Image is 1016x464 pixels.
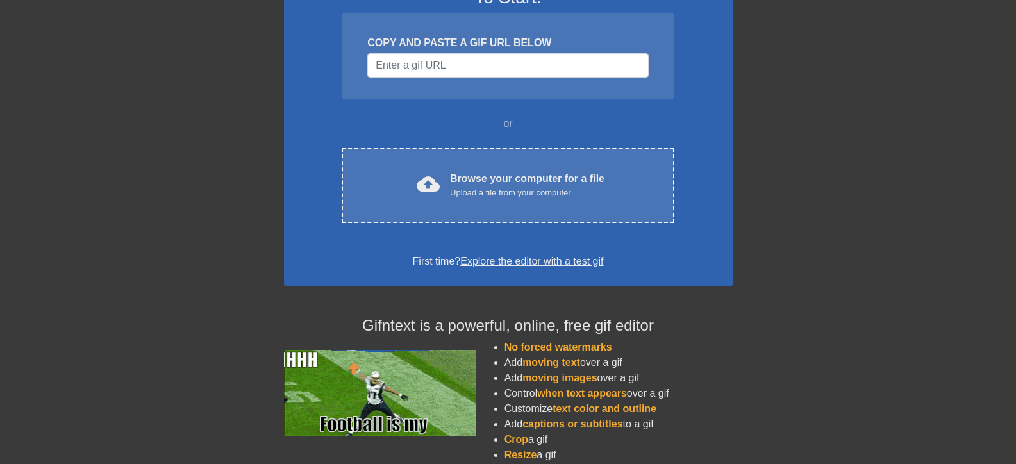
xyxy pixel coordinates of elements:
[504,417,733,432] li: Add to a gif
[522,372,597,383] span: moving images
[460,256,603,267] a: Explore the editor with a test gif
[522,418,622,429] span: captions or subtitles
[504,370,733,386] li: Add over a gif
[504,434,528,445] span: Crop
[284,317,733,335] h4: Gifntext is a powerful, online, free gif editor
[367,53,648,78] input: Username
[504,342,612,352] span: No forced watermarks
[537,388,627,399] span: when text appears
[504,386,733,401] li: Control over a gif
[504,449,537,460] span: Resize
[522,357,580,368] span: moving text
[504,401,733,417] li: Customize
[450,171,604,199] div: Browse your computer for a file
[301,254,716,269] div: First time?
[367,35,648,51] div: COPY AND PASTE A GIF URL BELOW
[504,447,733,463] li: a gif
[317,116,699,131] div: or
[450,186,604,199] div: Upload a file from your computer
[284,350,476,436] img: football_small.gif
[553,403,656,414] span: text color and outline
[504,432,733,447] li: a gif
[417,172,440,195] span: cloud_upload
[504,355,733,370] li: Add over a gif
